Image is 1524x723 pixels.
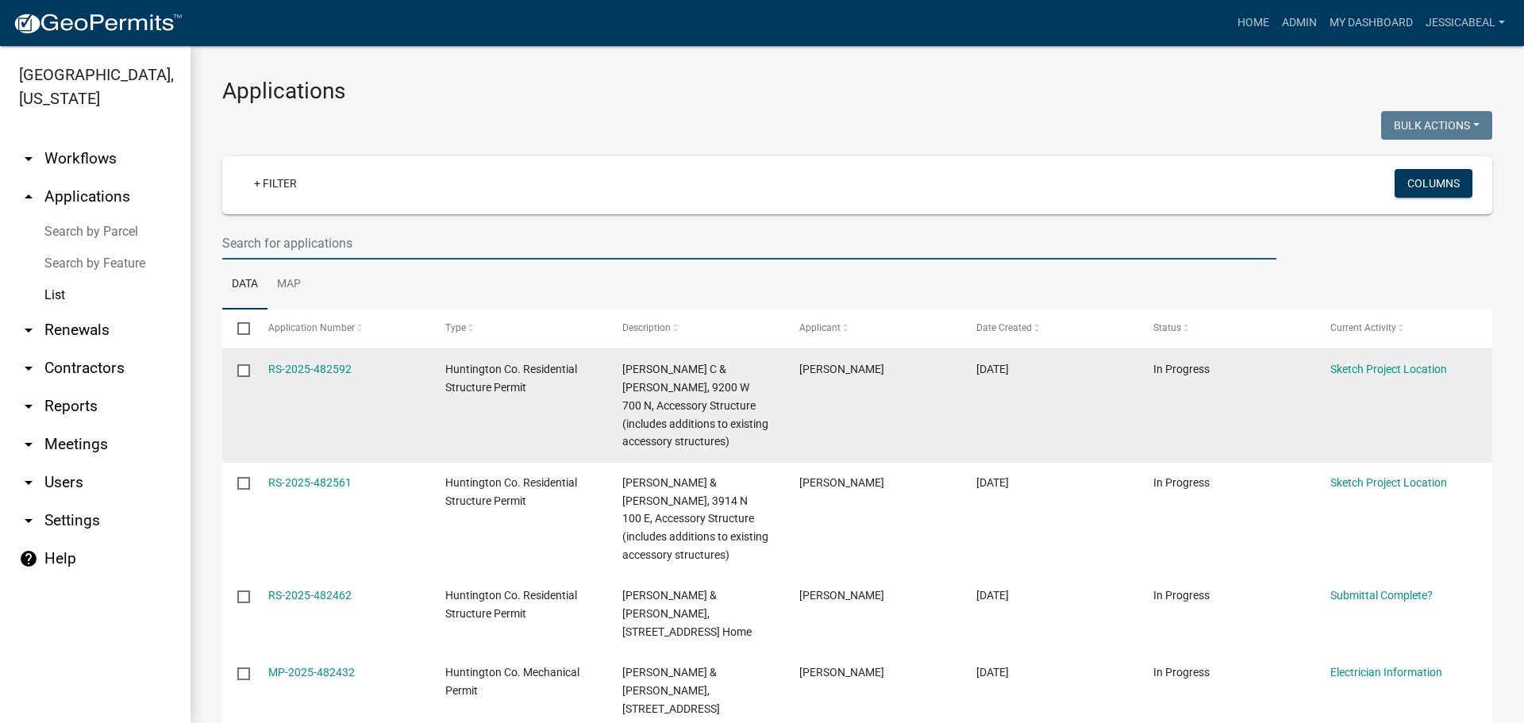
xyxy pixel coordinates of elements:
[268,589,352,602] a: RS-2025-482462
[1153,589,1210,602] span: In Progress
[622,363,768,448] span: Shrock, Lawrence C & Kimberly A, 9200 W 700 N, Accessory Structure (includes additions to existin...
[1315,310,1492,348] datatable-header-cell: Current Activity
[976,322,1032,333] span: Date Created
[445,589,577,620] span: Huntington Co. Residential Structure Permit
[1419,8,1511,38] a: JessicaBeal
[241,169,310,198] a: + Filter
[976,589,1009,602] span: 09/23/2025
[267,260,310,310] a: Map
[222,227,1276,260] input: Search for applications
[252,310,429,348] datatable-header-cell: Application Number
[784,310,961,348] datatable-header-cell: Applicant
[19,321,38,340] i: arrow_drop_down
[222,310,252,348] datatable-header-cell: Select
[622,322,671,333] span: Description
[19,549,38,568] i: help
[1330,363,1447,375] a: Sketch Project Location
[268,476,352,489] a: RS-2025-482561
[976,476,1009,489] span: 09/23/2025
[622,666,720,715] span: Kennedy, Paul & Lorraine, 3544 W 528 N, electrical
[19,397,38,416] i: arrow_drop_down
[19,359,38,378] i: arrow_drop_down
[607,310,784,348] datatable-header-cell: Description
[429,310,606,348] datatable-header-cell: Type
[445,666,579,697] span: Huntington Co. Mechanical Permit
[799,322,841,333] span: Applicant
[1330,666,1442,679] a: Electrician Information
[1330,589,1433,602] a: Submittal Complete?
[222,78,1492,105] h3: Applications
[19,149,38,168] i: arrow_drop_down
[1381,111,1492,140] button: Bulk Actions
[1153,666,1210,679] span: In Progress
[1395,169,1472,198] button: Columns
[445,322,466,333] span: Type
[19,435,38,454] i: arrow_drop_down
[976,666,1009,679] span: 09/23/2025
[19,473,38,492] i: arrow_drop_down
[976,363,1009,375] span: 09/23/2025
[268,666,355,679] a: MP-2025-482432
[622,589,752,638] span: Kobryn, Michael H & Gail E, 1282 Evergreen Rd, New Home
[1330,476,1447,489] a: Sketch Project Location
[799,589,884,602] span: Kimberly Hostetler
[1153,363,1210,375] span: In Progress
[622,476,768,561] span: Bowers, Larry W & Ann, 3914 N 100 E, Accessory Structure (includes additions to existing accessor...
[799,666,884,679] span: James A Burke
[1276,8,1323,38] a: Admin
[268,322,355,333] span: Application Number
[1330,322,1396,333] span: Current Activity
[268,363,352,375] a: RS-2025-482592
[1231,8,1276,38] a: Home
[799,363,884,375] span: Lawrence Shrock
[19,511,38,530] i: arrow_drop_down
[799,476,884,489] span: Jim Burd
[222,260,267,310] a: Data
[1323,8,1419,38] a: My Dashboard
[19,187,38,206] i: arrow_drop_up
[1138,310,1315,348] datatable-header-cell: Status
[1153,476,1210,489] span: In Progress
[445,363,577,394] span: Huntington Co. Residential Structure Permit
[445,476,577,507] span: Huntington Co. Residential Structure Permit
[961,310,1138,348] datatable-header-cell: Date Created
[1153,322,1181,333] span: Status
